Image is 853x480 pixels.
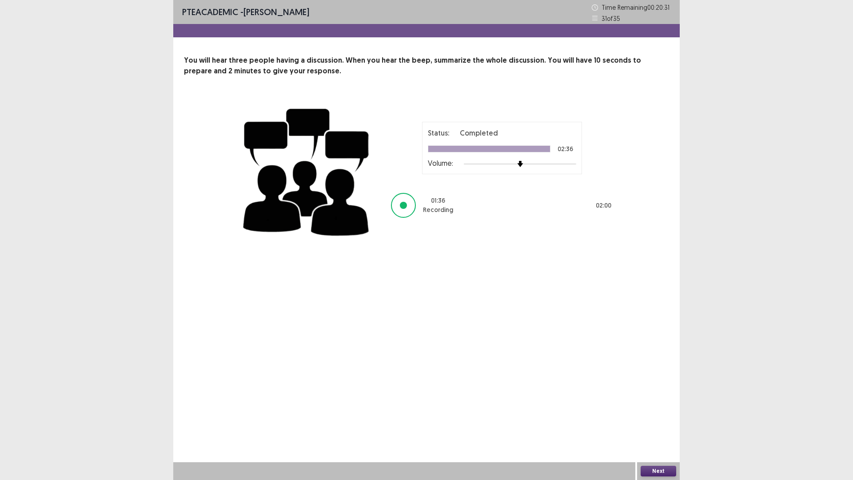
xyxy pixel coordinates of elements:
p: 01 : 36 [431,196,445,205]
span: PTE academic [182,6,238,17]
p: Completed [460,128,498,138]
p: - [PERSON_NAME] [182,5,309,19]
p: Volume: [428,158,453,168]
p: Time Remaining 00 : 20 : 31 [602,3,671,12]
p: 31 of 35 [602,14,620,23]
img: arrow-thumb [517,161,523,167]
img: group-discussion [240,98,373,243]
p: You will hear three people having a discussion. When you hear the beep, summarize the whole discu... [184,55,669,76]
p: Recording [423,205,453,215]
p: Status: [428,128,449,138]
p: 02:36 [558,146,573,152]
p: 02 : 00 [596,201,611,210]
button: Next [641,466,676,476]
